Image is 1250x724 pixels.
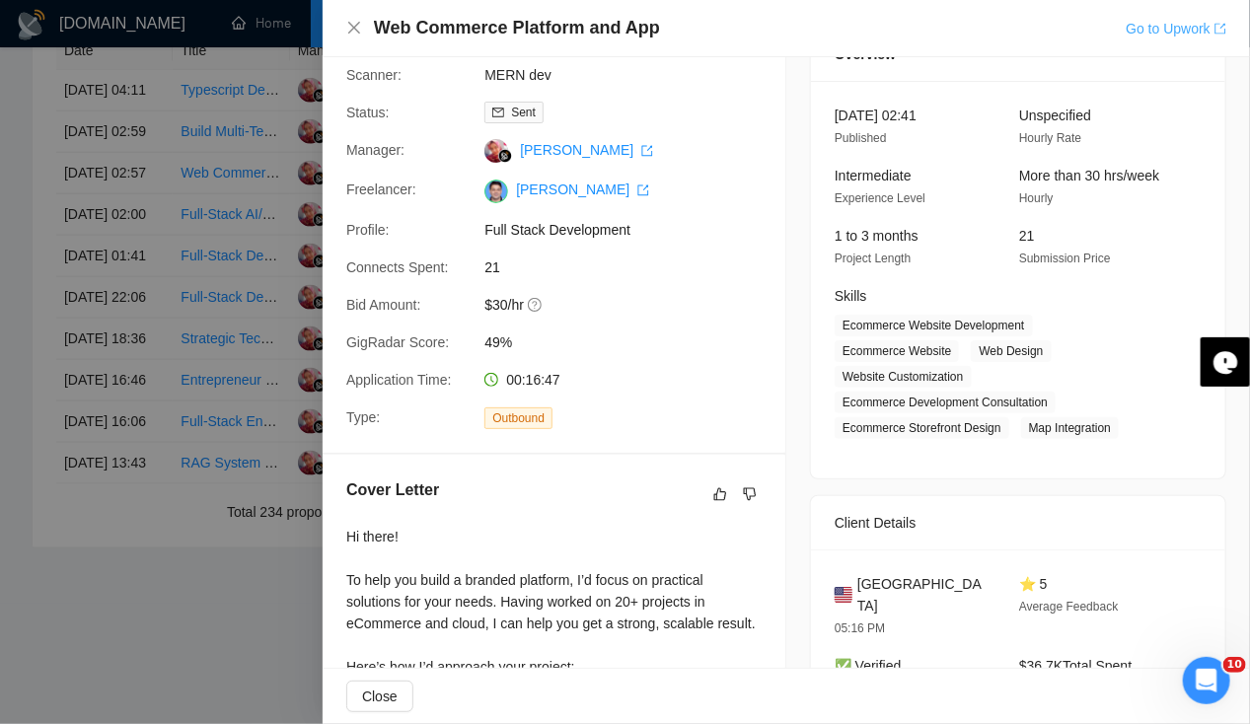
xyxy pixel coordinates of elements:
a: [PERSON_NAME] export [520,142,653,158]
span: export [1214,23,1226,35]
span: 05:16 PM [835,621,885,635]
img: gigradar-bm.png [498,149,512,163]
span: clock-circle [484,373,498,387]
span: Map Integration [1021,417,1119,439]
h4: Web Commerce Platform and App [374,16,660,40]
span: Application Time: [346,372,452,388]
span: Published [835,131,887,145]
span: Type: [346,409,380,425]
span: ⭐ 5 [1019,576,1048,592]
span: Project Length [835,252,911,265]
span: 00:16:47 [506,372,560,388]
a: MERN dev [484,67,551,83]
h5: Cover Letter [346,478,439,502]
span: Scanner: [346,67,402,83]
button: like [708,482,732,506]
span: Ecommerce Website [835,340,959,362]
span: GigRadar Score: [346,334,449,350]
span: Close [362,686,398,707]
span: [DATE] 02:41 [835,108,917,123]
span: Full Stack Development [484,219,780,241]
span: Hourly [1019,191,1054,205]
span: mail [492,107,504,118]
a: Go to Upworkexport [1126,21,1226,36]
span: ✅ Verified [835,658,902,674]
span: Bid Amount: [346,297,421,313]
img: 🇺🇸 [835,584,852,606]
button: Close [346,20,362,36]
span: Manager: [346,142,404,158]
span: More than 30 hrs/week [1019,168,1159,183]
span: Web Design [971,340,1051,362]
span: export [637,184,649,196]
span: Ecommerce Storefront Design [835,417,1009,439]
span: $30/hr [484,294,780,316]
span: Ecommerce Development Consultation [835,392,1056,413]
button: Close [346,681,413,712]
span: question-circle [528,297,544,313]
span: close [346,20,362,36]
iframe: Intercom live chat [1183,657,1230,704]
a: [PERSON_NAME] export [516,181,649,197]
span: $36.7K Total Spent [1019,658,1132,674]
span: Connects Spent: [346,259,449,275]
div: Client Details [835,496,1202,549]
span: Freelancer: [346,181,416,197]
span: Skills [835,288,867,304]
span: 10 [1223,657,1246,673]
span: Ecommerce Website Development [835,315,1033,336]
span: Average Feedback [1019,600,1119,614]
img: c1xPIZKCd_5qpVW3p9_rL3BM5xnmTxF9N55oKzANS0DJi4p2e9ZOzoRW-Ms11vJalQ [484,180,508,203]
span: Outbound [484,407,552,429]
span: Website Customization [835,366,972,388]
span: Intermediate [835,168,912,183]
span: export [641,145,653,157]
span: Sent [511,106,536,119]
span: Hourly Rate [1019,131,1081,145]
span: [GEOGRAPHIC_DATA] [857,573,988,616]
span: 1 to 3 months [835,228,919,244]
span: 49% [484,331,780,353]
button: dislike [738,482,762,506]
span: Profile: [346,222,390,238]
span: 21 [484,256,780,278]
span: Experience Level [835,191,925,205]
span: 21 [1019,228,1035,244]
span: Submission Price [1019,252,1111,265]
span: like [713,486,727,502]
span: dislike [743,486,757,502]
span: Unspecified [1019,108,1091,123]
span: Status: [346,105,390,120]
